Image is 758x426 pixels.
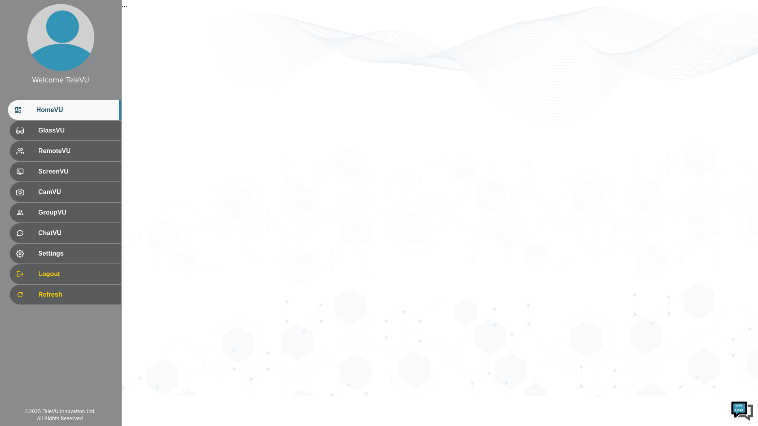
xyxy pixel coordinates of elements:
span: Logout [38,269,115,279]
span: Settings [38,249,115,258]
div: CamVU [10,182,121,202]
div: GlassVU [10,121,121,140]
div: Settings [10,244,121,263]
div: RemoteVU [10,141,121,161]
span: HomeVU [36,105,115,115]
div: GroupVU [10,203,121,222]
div: © 2025 TeleVU Innovation Ltd. [24,408,96,415]
span: GroupVU [38,208,115,217]
img: profile.png [27,4,94,71]
span: ChatVU [38,228,115,238]
div: ScreenVU [10,162,121,181]
span: ScreenVU [38,167,115,176]
div: HomeVU [8,100,121,120]
img: Chat Widget [730,398,754,422]
div: Welcome TeleVU [32,75,89,85]
div: Logout [10,264,121,284]
div: All Rights Reserved [37,415,83,422]
span: CamVU [38,187,115,197]
span: RemoteVU [38,146,115,156]
div: ChatVU [10,223,121,243]
span: GlassVU [38,126,115,135]
span: Refresh [38,290,115,299]
div: Refresh [10,285,121,305]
